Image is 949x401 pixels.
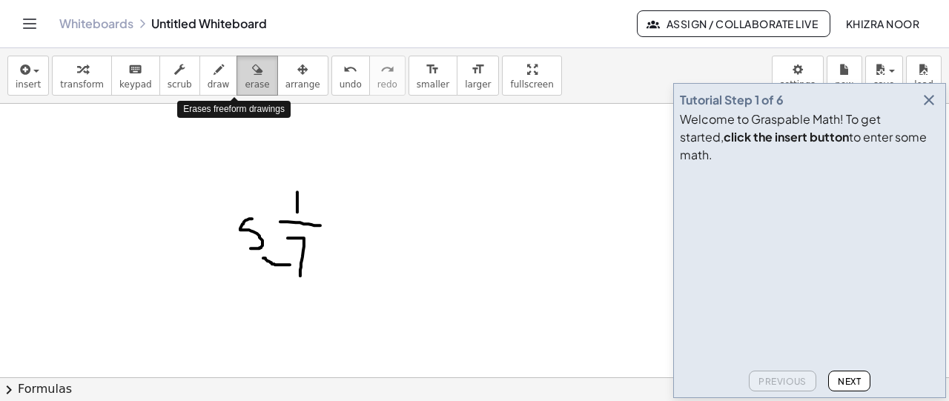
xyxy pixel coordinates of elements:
[59,16,133,31] a: Whiteboards
[18,12,42,36] button: Toggle navigation
[343,61,357,79] i: undo
[845,17,919,30] span: Khizra Noor
[865,56,903,96] button: save
[7,56,49,96] button: insert
[199,56,238,96] button: draw
[331,56,370,96] button: undoundo
[52,56,112,96] button: transform
[471,61,485,79] i: format_size
[724,129,849,145] b: click the insert button
[873,79,894,90] span: save
[914,79,933,90] span: load
[772,56,824,96] button: settings
[409,56,457,96] button: format_sizesmaller
[649,17,818,30] span: Assign / Collaborate Live
[833,10,931,37] button: Khizra Noor
[828,371,870,391] button: Next
[457,56,499,96] button: format_sizelarger
[838,376,861,387] span: Next
[835,79,853,90] span: new
[465,79,491,90] span: larger
[60,79,104,90] span: transform
[380,61,394,79] i: redo
[208,79,230,90] span: draw
[906,56,942,96] button: load
[128,61,142,79] i: keyboard
[159,56,200,96] button: scrub
[168,79,192,90] span: scrub
[510,79,553,90] span: fullscreen
[417,79,449,90] span: smaller
[502,56,561,96] button: fullscreen
[237,56,277,96] button: erase
[637,10,830,37] button: Assign / Collaborate Live
[369,56,406,96] button: redoredo
[340,79,362,90] span: undo
[119,79,152,90] span: keypad
[277,56,328,96] button: arrange
[680,91,784,109] div: Tutorial Step 1 of 6
[111,56,160,96] button: keyboardkeypad
[377,79,397,90] span: redo
[680,110,939,164] div: Welcome to Graspable Math! To get started, to enter some math.
[827,56,862,96] button: new
[16,79,41,90] span: insert
[780,79,816,90] span: settings
[285,79,320,90] span: arrange
[426,61,440,79] i: format_size
[245,79,269,90] span: erase
[177,101,291,118] div: Erases freeform drawings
